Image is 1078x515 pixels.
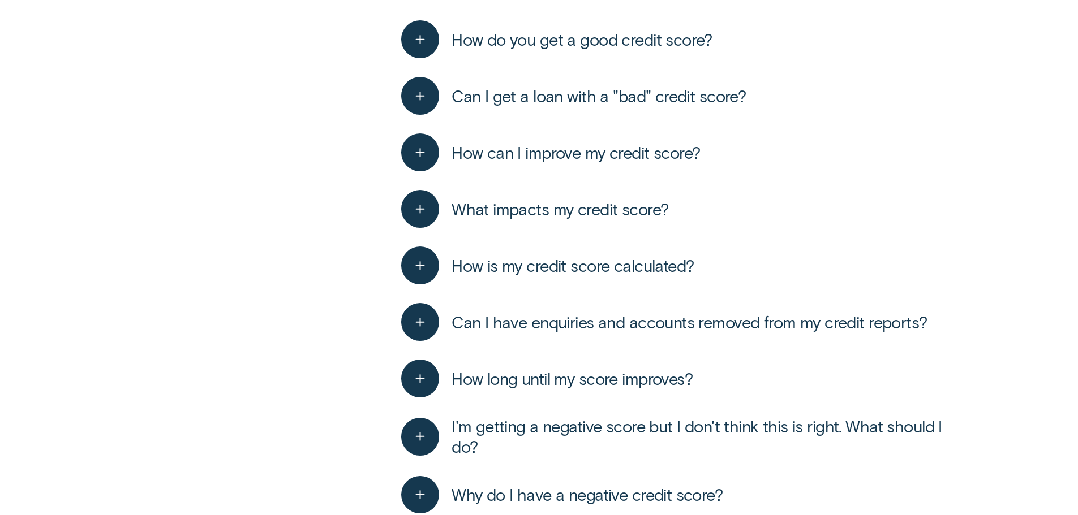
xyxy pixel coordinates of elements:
span: How long until my score improves? [452,369,693,389]
button: Can I have enquiries and accounts removed from my credit reports? [401,303,927,341]
button: How can I improve my credit score? [401,133,700,171]
span: I'm getting a negative score but I don't think this is right. What should I do? [452,416,964,457]
button: Why do I have a negative credit score? [401,476,723,514]
button: How do you get a good credit score? [401,20,712,58]
button: What impacts my credit score? [401,190,668,228]
span: What impacts my credit score? [452,199,668,219]
span: Can I get a loan with a "bad" credit score? [452,86,746,106]
span: How do you get a good credit score? [452,29,712,50]
span: How is my credit score calculated? [452,256,694,276]
span: Why do I have a negative credit score? [452,484,723,505]
button: How long until my score improves? [401,360,693,397]
button: I'm getting a negative score but I don't think this is right. What should I do? [401,416,964,457]
span: Can I have enquiries and accounts removed from my credit reports? [452,312,927,332]
button: How is my credit score calculated? [401,246,694,284]
button: Can I get a loan with a "bad" credit score? [401,77,746,115]
span: How can I improve my credit score? [452,142,700,163]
